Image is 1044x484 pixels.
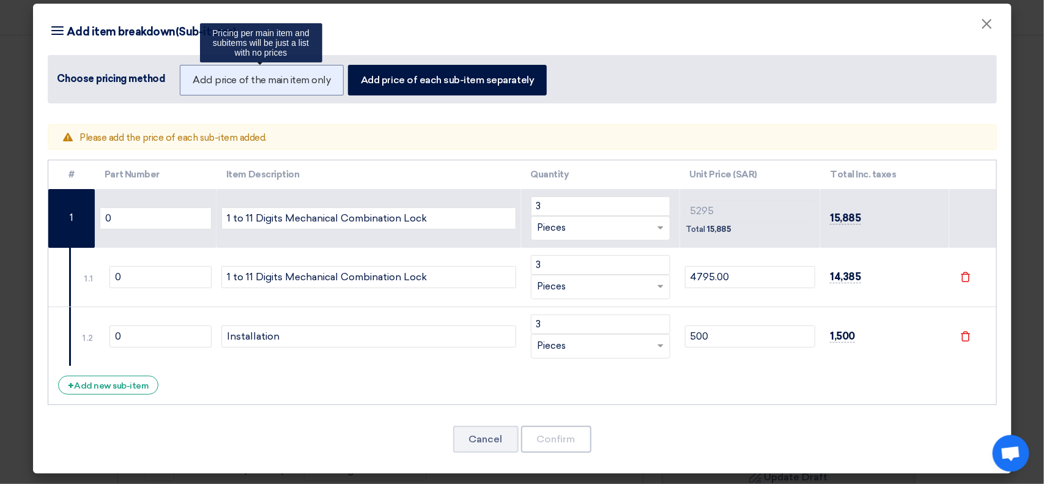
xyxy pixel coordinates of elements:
h4: Add item breakdown(Sub-items) [48,23,236,40]
span: Pieces [538,221,566,235]
th: Item Description [217,160,521,189]
span: 15,885 [707,223,731,236]
div: 1.2 [83,332,94,344]
input: Add Item Description [221,207,516,229]
div: Choose pricing method [57,72,166,86]
button: Confirm [521,426,591,453]
td: 1 [48,189,95,248]
div: Open chat [993,435,1029,472]
span: 1,500 [830,330,855,343]
th: Part Number [95,160,217,189]
button: Cancel [453,426,519,453]
span: Pieces [538,280,566,294]
span: 14,385 [830,270,861,283]
input: Price in EGP [531,315,670,334]
input: Price in EGP [531,196,670,216]
button: Close [971,12,1003,37]
span: Total [686,223,705,236]
th: # [48,160,95,189]
div: 1.1 [85,272,94,285]
span: 15,885 [830,212,861,225]
span: × [981,15,993,39]
div: Pricing per main item and subitems will be just a list with no prices [200,23,322,62]
label: Add price of the main item only [180,65,343,95]
span: + [68,380,75,392]
span: Pieces [538,339,566,353]
span: Please add the price of each sub-item added. [80,132,267,143]
label: Add price of each sub-item separately [348,65,547,95]
th: Quantity [521,160,680,189]
th: Total Inc. taxes [820,160,949,189]
th: Unit Price (SAR) [680,160,821,189]
input: Add Item Description [221,326,516,348]
input: Add Item Description [221,266,516,288]
div: Add new sub-item [58,376,159,395]
input: Price in EGP [531,255,670,275]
